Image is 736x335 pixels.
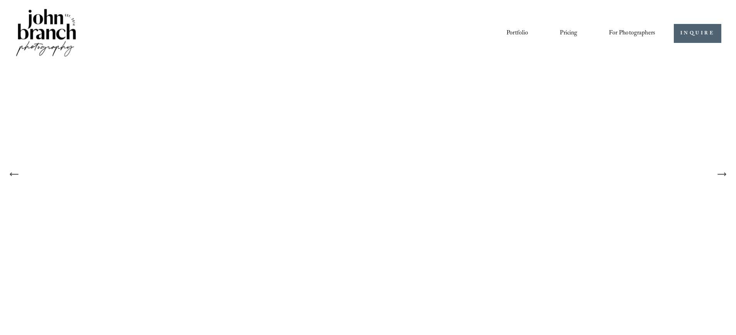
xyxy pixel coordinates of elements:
button: Previous Slide [6,166,23,183]
span: For Photographers [609,27,655,39]
a: Pricing [560,27,577,40]
a: Portfolio [507,27,528,40]
img: John Branch IV Photography [15,7,77,60]
button: Next Slide [713,166,730,183]
a: INQUIRE [674,24,721,43]
a: folder dropdown [609,27,655,40]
